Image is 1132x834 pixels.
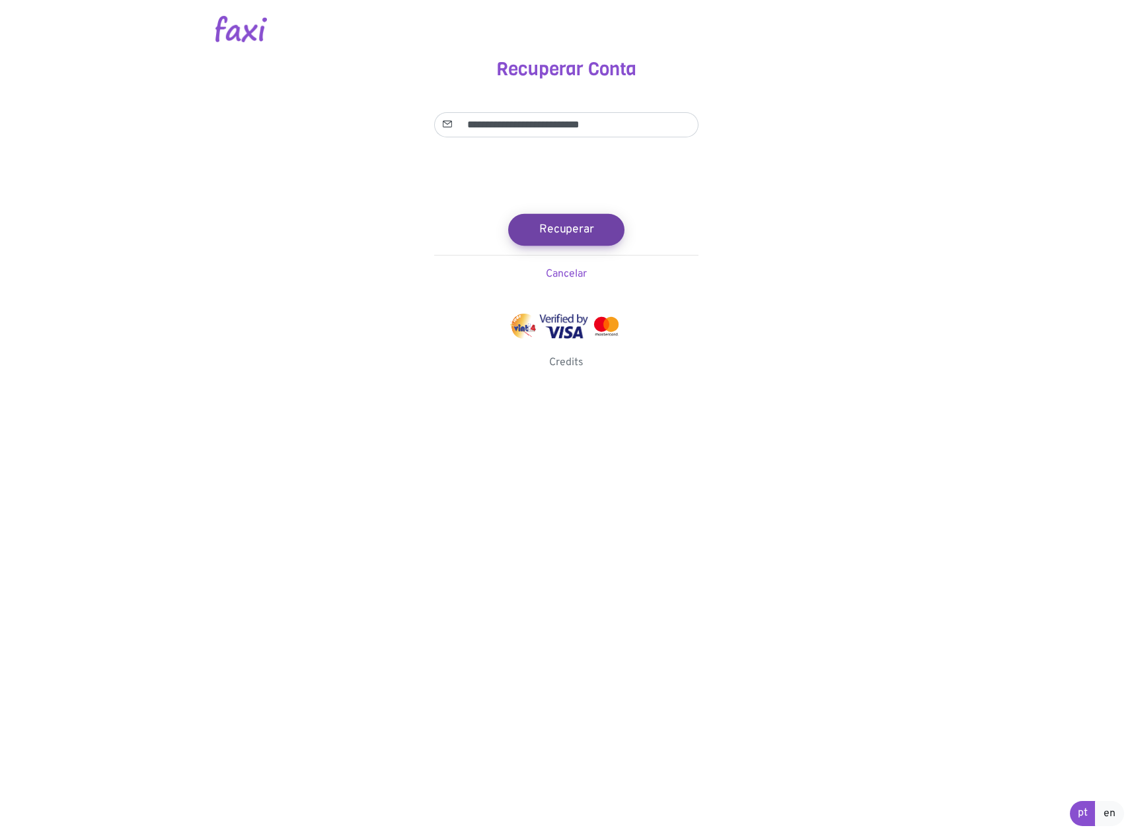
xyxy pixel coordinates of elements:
a: pt [1070,801,1096,826]
button: Recuperar [508,213,624,245]
a: Cancelar [546,267,587,281]
iframe: reCAPTCHA [466,148,667,199]
h3: Recuperar Conta [200,58,933,81]
img: vinti4 [510,314,537,339]
img: visa [539,314,589,339]
img: mastercard [591,314,621,339]
a: en [1095,801,1124,826]
a: Credits [549,356,584,369]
